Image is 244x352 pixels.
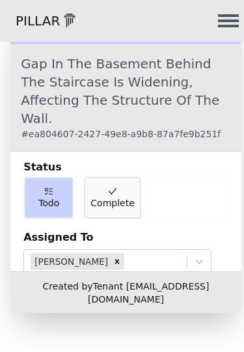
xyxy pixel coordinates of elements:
[23,159,228,175] div: Status
[84,177,141,219] button: Complete
[38,196,59,210] span: Todo
[31,253,110,270] div: [PERSON_NAME]
[10,271,241,313] div: Created by Tenant [EMAIL_ADDRESS][DOMAIN_NAME]
[90,196,134,210] span: Complete
[60,11,79,31] img: 1
[23,230,228,245] div: Assigned To
[21,55,231,141] div: Gap In The Basement Behind The Staircase Is Widening, Affecting The Structure Of The Wall.
[24,177,74,219] button: Todo
[110,253,124,270] div: Remove Mike Myers
[5,12,60,30] p: PILLAR
[21,128,231,141] div: # ea804607-2427-49e8-a9b8-87a7fe9b251f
